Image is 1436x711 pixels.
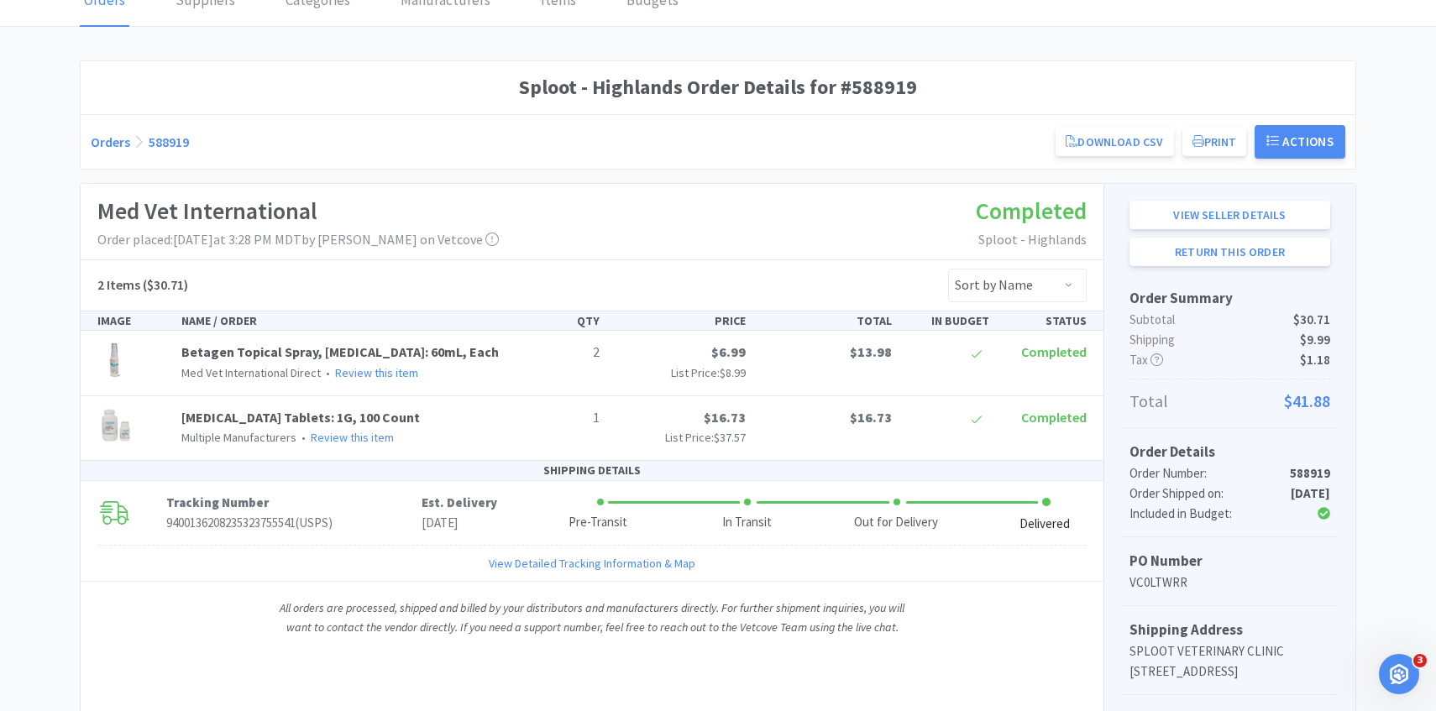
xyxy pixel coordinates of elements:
[569,513,627,532] div: Pre-Transit
[1129,310,1330,330] p: Subtotal
[1129,330,1330,350] p: Shipping
[91,311,175,330] div: IMAGE
[181,409,420,426] a: [MEDICAL_DATA] Tablets: 1G, 100 Count
[97,407,134,444] img: 8d3abe031c4e4a0dbf2352bbc754f935_274977.jpeg
[1379,654,1419,694] iframe: Intercom live chat
[1255,125,1345,159] button: Actions
[1129,238,1330,266] button: Return this order
[97,276,140,293] span: 2 Items
[899,311,996,330] div: IN BUDGET
[1129,441,1330,463] h5: Order Details
[175,311,509,330] div: NAME / ORDER
[996,311,1093,330] div: STATUS
[704,409,746,426] span: $16.73
[1300,350,1330,370] span: $1.18
[976,196,1087,226] span: Completed
[1129,641,1330,682] p: SPLOOT VETERINARY CLINIC [STREET_ADDRESS]
[1300,330,1330,350] span: $9.99
[91,133,130,150] a: Orders
[1021,409,1087,426] span: Completed
[422,513,497,533] p: [DATE]
[489,554,695,572] a: View Detailed Tracking Information & Map
[516,342,600,363] p: 2
[1129,572,1330,593] p: VC0LTWRR
[1182,128,1247,156] button: Print
[97,192,499,230] h1: Med Vet International
[81,461,1103,480] div: SHIPPING DETAILS
[422,493,497,513] p: Est. Delivery
[1293,310,1330,330] span: $30.71
[850,409,892,426] span: $16.73
[1290,465,1330,481] strong: 588919
[711,343,746,360] span: $6.99
[509,311,606,330] div: QTY
[613,363,746,382] p: List Price:
[311,430,394,445] a: Review this item
[97,229,499,251] p: Order placed: [DATE] at 3:28 PM MDT by [PERSON_NAME] on Vetcove
[1129,201,1330,229] a: View seller details
[606,311,752,330] div: PRICE
[323,365,333,380] span: •
[299,430,308,445] span: •
[166,513,422,533] p: 9400136208235323755541 ( USPS )
[91,71,1345,103] h1: Sploot - Highlands Order Details for #588919
[854,513,938,532] div: Out for Delivery
[1129,504,1263,524] div: Included in Budget:
[1284,388,1330,415] span: $41.88
[97,342,134,379] img: 659a5df95be44d1484aa8e8a6f59e1e7.jpg
[166,493,422,513] p: Tracking Number
[1129,350,1330,370] p: Tax
[1021,343,1087,360] span: Completed
[1291,485,1330,501] strong: [DATE]
[850,343,892,360] span: $13.98
[1129,463,1263,484] div: Order Number:
[613,428,746,447] p: List Price:
[722,513,772,532] div: In Transit
[976,229,1087,251] p: Sploot - Highlands
[1019,515,1070,534] div: Delivered
[335,365,418,380] a: Review this item
[1056,128,1173,156] a: Download CSV
[720,365,746,380] span: $8.99
[181,430,296,445] span: Multiple Manufacturers
[280,600,904,634] i: All orders are processed, shipped and billed by your distributors and manufacturers directly. For...
[752,311,899,330] div: TOTAL
[516,407,600,429] p: 1
[1129,388,1330,415] p: Total
[1129,619,1330,641] h5: Shipping Address
[1413,654,1427,667] span: 3
[1129,484,1230,504] div: Order Shipped on:
[1129,287,1330,310] h5: Order Summary
[714,430,746,445] span: $37.57
[149,133,189,150] a: 588919
[97,274,188,296] h5: ($30.71)
[181,343,499,360] a: Betagen Topical Spray, [MEDICAL_DATA]: 60mL, Each
[1129,550,1330,572] h5: PO Number
[181,365,321,380] span: Med Vet International Direct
